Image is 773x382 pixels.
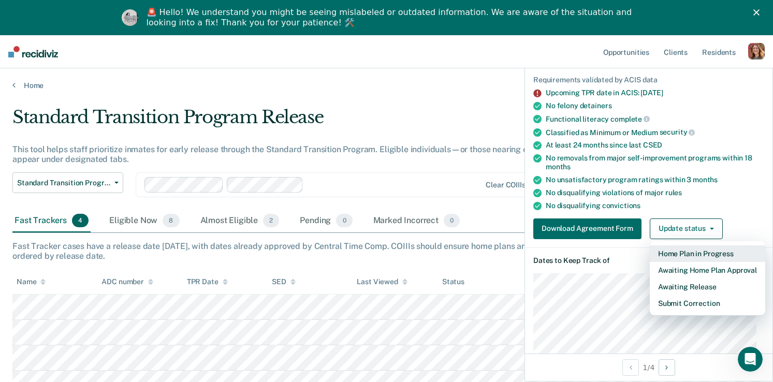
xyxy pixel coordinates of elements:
[533,256,764,265] dt: Dates to Keep Track of
[662,35,690,68] a: Clients
[357,277,407,286] div: Last Viewed
[163,214,179,227] span: 8
[650,218,723,239] button: Update status
[650,278,765,295] button: Awaiting Release
[12,210,91,232] div: Fast Trackers
[187,277,228,286] div: TPR Date
[546,201,764,210] div: No disqualifying
[72,214,89,227] span: 4
[546,89,764,97] div: Upcoming TPR date in ACIS: [DATE]
[643,141,662,149] span: CSED
[659,359,675,376] button: Next Opportunity
[738,347,763,372] iframe: Intercom live chat
[546,128,764,137] div: Classified as Minimum or Medium
[17,179,110,187] span: Standard Transition Program Release
[546,175,764,184] div: No unsatisfactory program ratings within 3
[101,277,153,286] div: ADC number
[650,262,765,278] button: Awaiting Home Plan Approval
[198,210,282,232] div: Almost Eligible
[122,9,138,26] img: Profile image for Kim
[580,101,612,110] span: detainers
[546,154,764,171] div: No removals from major self-improvement programs within 18
[650,245,765,262] button: Home Plan in Progress
[486,181,525,189] div: Clear COIIIs
[12,81,761,90] a: Home
[444,214,460,227] span: 0
[147,7,635,28] div: 🚨 Hello! We understand you might be seeing mislabeled or outdated information. We are aware of th...
[610,115,650,123] span: complete
[533,218,641,239] button: Download Agreement Form
[442,277,464,286] div: Status
[17,277,46,286] div: Name
[263,214,279,227] span: 2
[546,163,571,171] span: months
[650,295,765,312] button: Submit Correction
[533,218,646,239] a: Download Agreement Form
[700,35,738,68] a: Residents
[336,214,352,227] span: 0
[546,114,764,124] div: Functional literacy
[533,76,764,84] div: Requirements validated by ACIS data
[272,277,296,286] div: SED
[665,188,682,197] span: rules
[546,141,764,150] div: At least 24 months since last
[546,101,764,110] div: No felony
[8,46,58,57] img: Recidiviz
[753,9,764,16] div: Close
[602,201,640,210] span: convictions
[525,354,772,381] div: 1 / 4
[546,188,764,197] div: No disqualifying violations of major
[371,210,462,232] div: Marked Incorrect
[12,144,592,164] div: This tool helps staff prioritize inmates for early release through the Standard Transition Progra...
[12,107,592,136] div: Standard Transition Program Release
[12,241,761,261] div: Fast Tracker cases have a release date [DATE], with dates already approved by Central Time Comp. ...
[601,35,651,68] a: Opportunities
[622,359,639,376] button: Previous Opportunity
[693,175,718,184] span: months
[660,128,695,136] span: security
[107,210,181,232] div: Eligible Now
[298,210,354,232] div: Pending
